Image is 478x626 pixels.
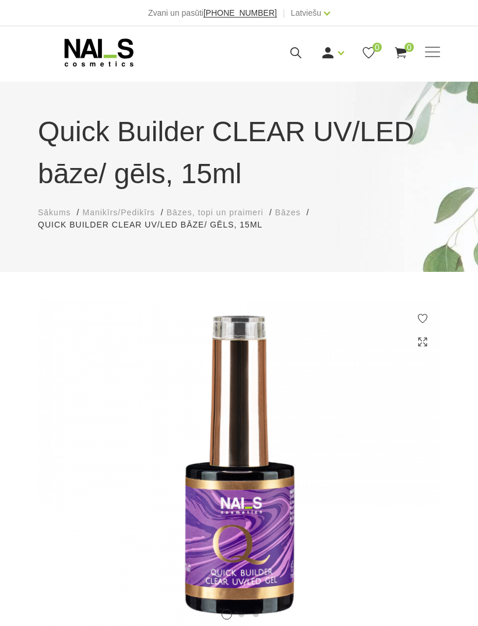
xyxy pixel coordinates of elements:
[361,46,376,60] a: 0
[38,207,71,219] a: Sākums
[167,208,263,217] span: Bāzes, topi un praimeri
[82,207,154,219] a: Manikīrs/Pedikīrs
[222,609,232,620] button: 1 of 3
[238,611,244,617] button: 2 of 3
[275,208,301,217] span: Bāzes
[253,611,259,617] button: 3 of 3
[275,207,301,219] a: Bāzes
[148,6,277,20] div: Zvani un pasūti
[38,219,274,231] li: Quick Builder CLEAR UV/LED bāze/ gēls, 15ml
[38,111,440,195] h1: Quick Builder CLEAR UV/LED bāze/ gēls, 15ml
[372,43,382,52] span: 0
[291,6,321,20] a: Latviešu
[167,207,263,219] a: Bāzes, topi un praimeri
[203,8,277,18] span: [PHONE_NUMBER]
[405,43,414,52] span: 0
[38,208,71,217] span: Sākums
[283,6,285,20] span: |
[393,46,408,60] a: 0
[203,9,277,18] a: [PHONE_NUMBER]
[82,208,154,217] span: Manikīrs/Pedikīrs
